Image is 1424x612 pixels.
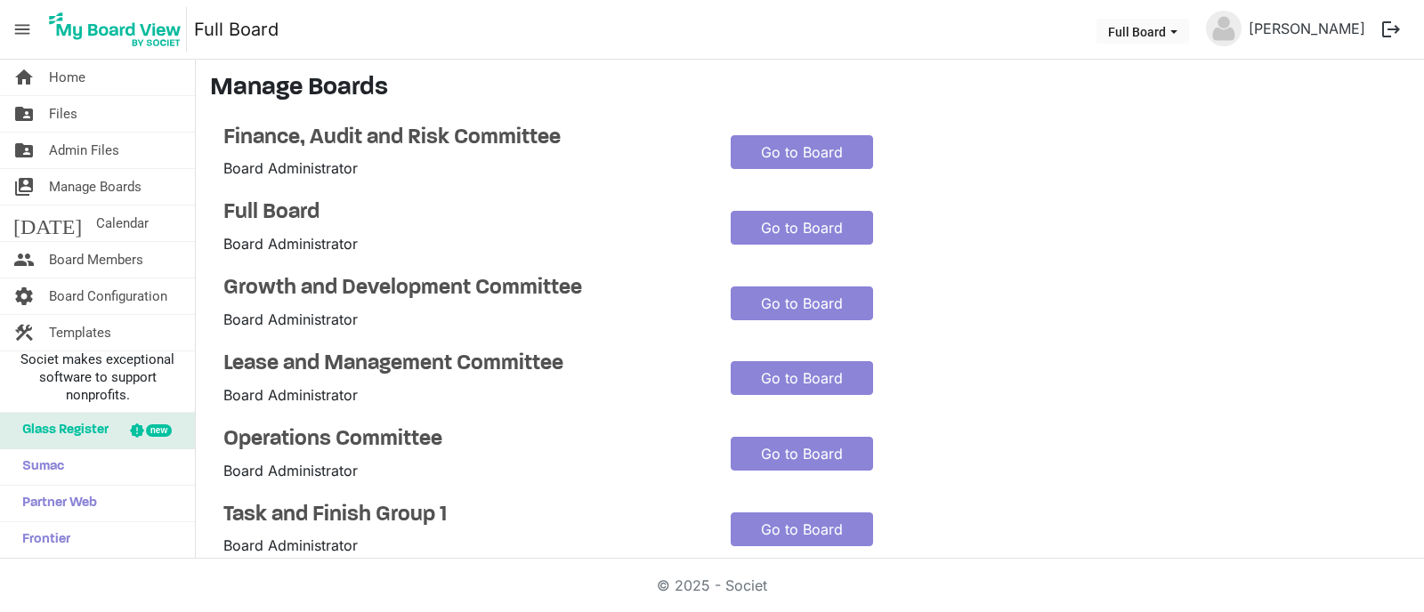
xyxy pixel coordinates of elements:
span: Frontier [13,522,70,558]
span: Board Administrator [223,386,358,404]
span: Home [49,60,85,95]
a: Finance, Audit and Risk Committee [223,125,704,151]
a: © 2025 - Societ [657,576,767,594]
img: no-profile-picture.svg [1206,11,1242,46]
a: Go to Board [731,437,873,471]
span: Sumac [13,449,64,485]
a: Lease and Management Committee [223,351,704,377]
span: [DATE] [13,205,82,241]
span: Templates [49,315,111,350]
a: Task and Finish Group 1 [223,503,704,528]
a: [PERSON_NAME] [1242,11,1372,46]
img: My Board View Logo [44,7,187,52]
span: switch_account [13,169,35,205]
span: Admin Files [49,133,119,168]
a: Go to Board [731,286,873,320]
span: Partner Web [13,486,97,521]
span: Board Members [49,242,143,278]
span: folder_shared [13,96,35,132]
a: Go to Board [731,512,873,546]
span: people [13,242,35,278]
span: Manage Boards [49,169,142,205]
h3: Manage Boards [210,74,1410,104]
span: Calendar [96,205,149,241]
span: menu [5,12,39,46]
a: Go to Board [731,135,873,169]
div: new [146,424,172,437]
span: Board Administrator [223,159,358,177]
span: folder_shared [13,133,35,168]
a: Growth and Development Committee [223,276,704,302]
span: Board Administrator [223,310,358,328]
a: Go to Board [731,361,873,395]
span: settings [13,278,35,314]
span: construction [13,315,35,350]
span: Board Administrator [223,235,358,253]
a: Full Board [194,12,279,47]
span: Board Configuration [49,278,167,314]
a: Go to Board [731,211,873,245]
span: home [13,60,35,95]
span: Board Administrator [223,536,358,554]
span: Glass Register [13,413,109,448]
span: Board Administrator [223,462,358,479]
span: Societ makes exceptional software to support nonprofits. [8,350,187,404]
button: logout [1372,11,1410,48]
span: Files [49,96,77,132]
a: My Board View Logo [44,7,194,52]
a: Operations Committee [223,427,704,453]
button: Full Board dropdownbutton [1096,19,1189,44]
a: Full Board [223,200,704,226]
